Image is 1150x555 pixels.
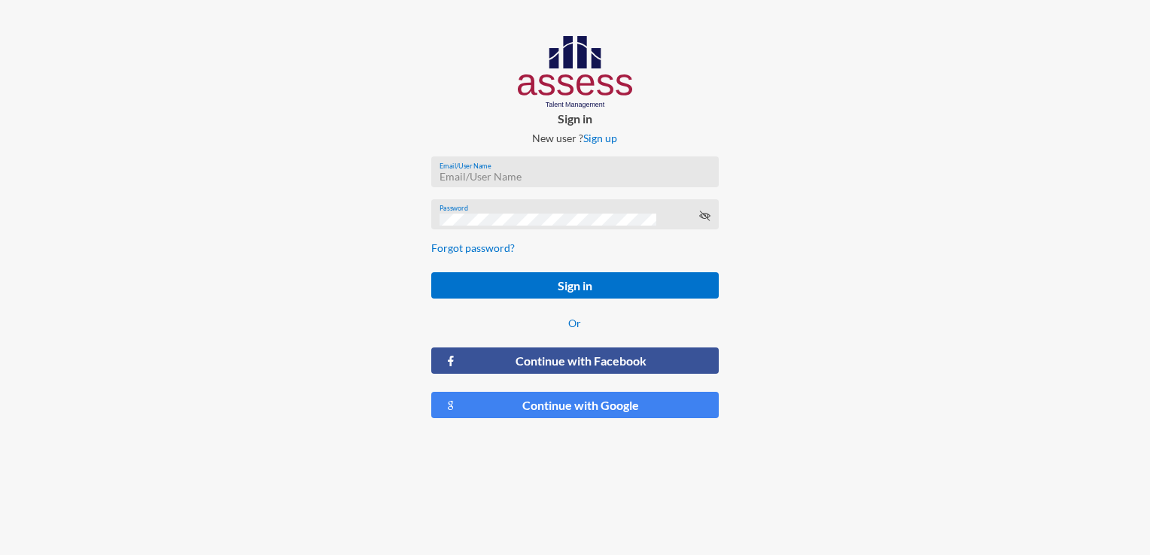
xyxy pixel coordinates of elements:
[431,392,718,418] button: Continue with Google
[431,272,718,299] button: Sign in
[431,241,515,254] a: Forgot password?
[431,347,718,374] button: Continue with Facebook
[518,36,633,108] img: AssessLogoo.svg
[583,132,617,144] a: Sign up
[431,317,718,329] p: Or
[419,111,730,126] p: Sign in
[419,132,730,144] p: New user ?
[440,171,710,183] input: Email/User Name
